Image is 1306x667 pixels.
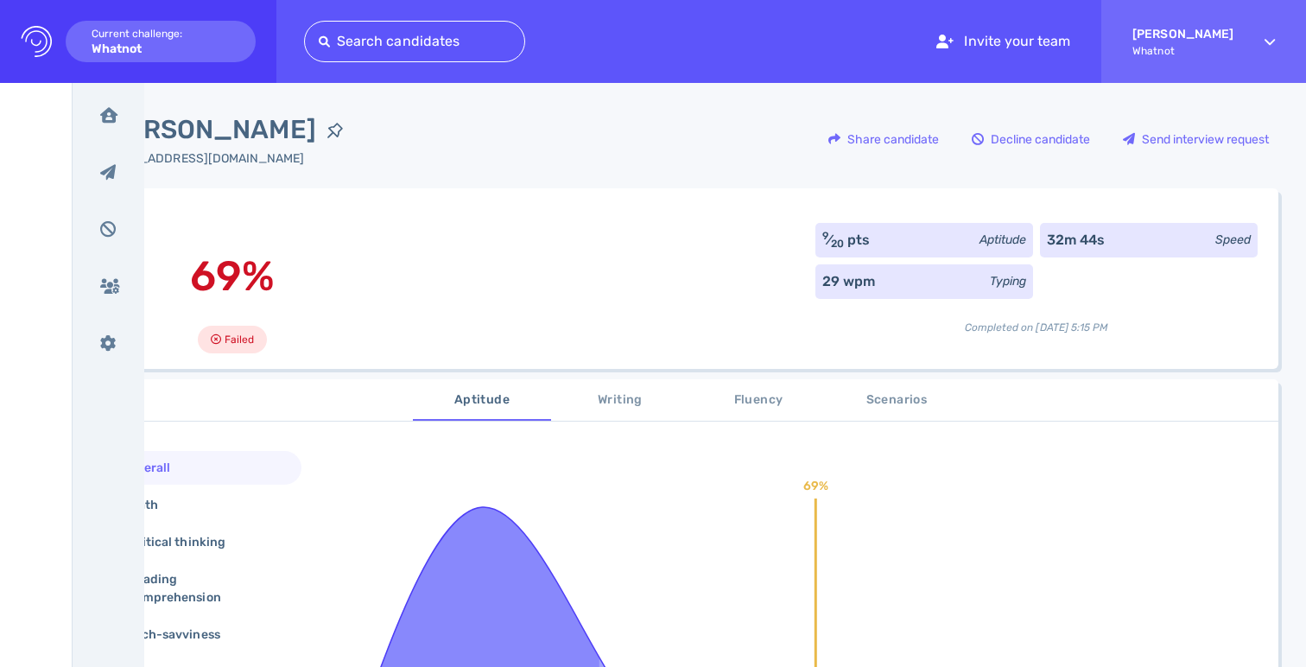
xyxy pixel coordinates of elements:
[990,272,1026,290] div: Typing
[819,118,948,160] button: Share candidate
[838,390,955,411] span: Scenarios
[831,238,844,250] sub: 20
[979,231,1026,249] div: Aptitude
[822,230,870,251] div: ⁄ pts
[190,251,275,301] span: 69%
[820,119,948,159] div: Share candidate
[1114,119,1277,159] div: Send interview request
[1047,230,1105,251] div: 32m 44s
[125,492,179,518] div: Math
[963,119,1099,159] div: Decline candidate
[125,455,191,480] div: Overall
[1113,118,1278,160] button: Send interview request
[822,271,875,292] div: 29 wpm
[100,111,316,149] span: [PERSON_NAME]
[423,390,541,411] span: Aptitude
[225,329,254,350] span: Failed
[1215,231,1251,249] div: Speed
[561,390,679,411] span: Writing
[100,149,354,168] div: Click to copy the email address
[803,479,828,493] text: 69%
[125,567,283,610] div: Reading comprehension
[962,118,1100,160] button: Decline candidate
[822,230,828,242] sup: 9
[1132,45,1233,57] span: Whatnot
[125,530,246,555] div: Critical thinking
[125,622,241,647] div: Tech-savviness
[815,306,1258,335] div: Completed on [DATE] 5:15 PM
[700,390,817,411] span: Fluency
[1132,27,1233,41] strong: [PERSON_NAME]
